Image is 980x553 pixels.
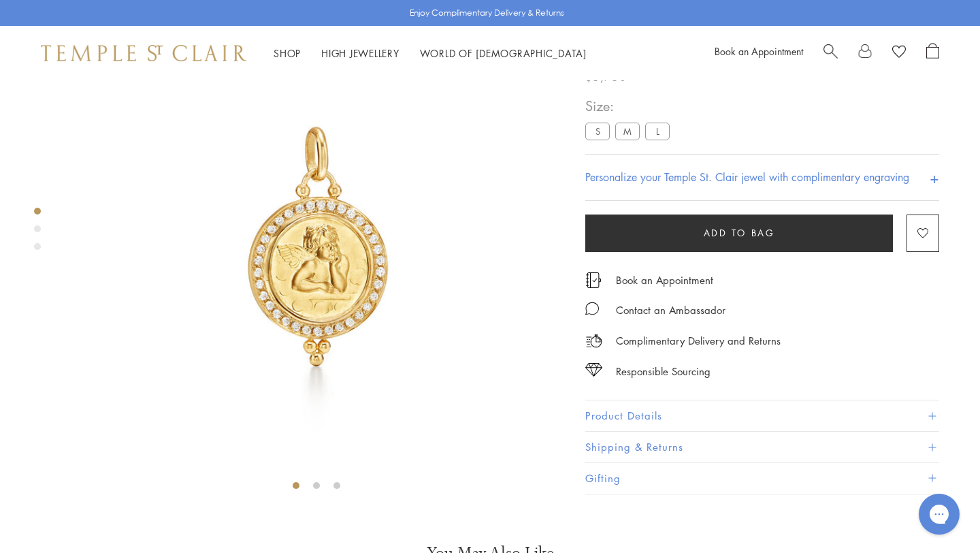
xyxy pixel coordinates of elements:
a: Book an Appointment [616,272,713,287]
iframe: Gorgias live chat messenger [912,489,966,539]
a: View Wishlist [892,43,906,63]
span: Add to bag [704,225,775,240]
a: Search [823,43,838,63]
nav: Main navigation [274,45,587,62]
a: ShopShop [274,46,301,60]
img: icon_sourcing.svg [585,363,602,377]
div: Product gallery navigation [34,204,41,261]
a: High JewelleryHigh Jewellery [321,46,399,60]
h4: Personalize your Temple St. Clair jewel with complimentary engraving [585,169,909,185]
button: Product Details [585,400,939,431]
h4: + [930,165,939,190]
div: Contact an Ambassador [616,302,725,319]
img: Temple St. Clair [41,45,246,61]
label: M [615,123,640,140]
p: Complimentary Delivery and Returns [616,332,781,349]
span: Size: [585,95,675,117]
a: World of [DEMOGRAPHIC_DATA]World of [DEMOGRAPHIC_DATA] [420,46,587,60]
img: icon_appointment.svg [585,272,602,288]
a: Open Shopping Bag [926,43,939,63]
label: L [645,123,670,140]
button: Shipping & Returns [585,432,939,462]
label: S [585,123,610,140]
img: MessageIcon-01_2.svg [585,302,599,315]
img: icon_delivery.svg [585,332,602,349]
p: Enjoy Complimentary Delivery & Returns [410,6,564,20]
a: Book an Appointment [715,44,803,58]
button: Gifting [585,463,939,494]
div: Responsible Sourcing [616,363,710,380]
button: Add to bag [585,215,893,252]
